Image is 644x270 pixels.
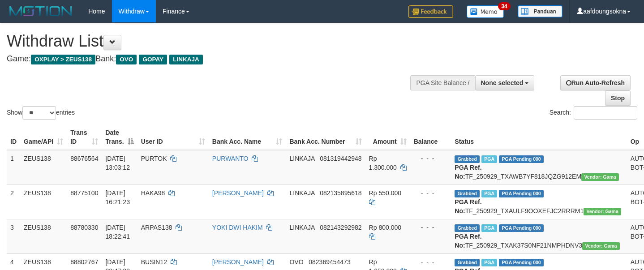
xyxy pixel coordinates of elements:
[286,124,365,150] th: Bank Acc. Number: activate to sort column ascending
[581,173,619,181] span: Vendor URL: https://trx31.1velocity.biz
[550,106,637,120] label: Search:
[481,259,497,266] span: Marked by aafsreyleap
[560,75,631,90] a: Run Auto-Refresh
[7,106,75,120] label: Show entries
[116,55,137,64] span: OVO
[141,224,172,231] span: ARPAS138
[212,155,249,162] a: PURWANTO
[20,150,67,185] td: ZEUS138
[22,106,56,120] select: Showentries
[455,190,480,197] span: Grabbed
[209,124,286,150] th: Bank Acc. Name: activate to sort column ascending
[309,258,350,266] span: Copy 082369454473 to clipboard
[289,224,314,231] span: LINKAJA
[499,259,544,266] span: PGA Pending
[20,184,67,219] td: ZEUS138
[289,155,314,162] span: LINKAJA
[212,224,263,231] a: YOKI DWI HAKIM
[499,155,544,163] span: PGA Pending
[7,55,421,64] h4: Game: Bank:
[518,5,562,17] img: panduan.png
[455,224,480,232] span: Grabbed
[414,154,448,163] div: - - -
[169,55,203,64] span: LINKAJA
[105,224,130,240] span: [DATE] 18:22:41
[67,124,102,150] th: Trans ID: activate to sort column ascending
[467,5,504,18] img: Button%20Memo.svg
[455,233,481,249] b: PGA Ref. No:
[289,258,303,266] span: OVO
[20,124,67,150] th: Game/API: activate to sort column ascending
[7,124,20,150] th: ID
[7,219,20,253] td: 3
[455,259,480,266] span: Grabbed
[499,224,544,232] span: PGA Pending
[70,258,98,266] span: 88802767
[289,189,314,197] span: LINKAJA
[70,155,98,162] span: 88676564
[451,184,627,219] td: TF_250929_TXAULF9OOXEFJC2RRRM1
[31,55,95,64] span: OXPLAY > ZEUS138
[212,258,264,266] a: [PERSON_NAME]
[20,219,67,253] td: ZEUS138
[414,223,448,232] div: - - -
[574,106,637,120] input: Search:
[455,198,481,214] b: PGA Ref. No:
[212,189,264,197] a: [PERSON_NAME]
[408,5,453,18] img: Feedback.jpg
[137,124,209,150] th: User ID: activate to sort column ascending
[7,32,421,50] h1: Withdraw List
[102,124,137,150] th: Date Trans.: activate to sort column descending
[414,257,448,266] div: - - -
[584,208,621,215] span: Vendor URL: https://trx31.1velocity.biz
[70,189,98,197] span: 88775100
[105,189,130,206] span: [DATE] 16:21:23
[410,75,475,90] div: PGA Site Balance /
[498,2,510,10] span: 34
[451,150,627,185] td: TF_250929_TXAWB7YF818JQZG912EM
[70,224,98,231] span: 88780330
[475,75,535,90] button: None selected
[105,155,130,171] span: [DATE] 13:03:12
[481,224,497,232] span: Marked by aafnoeunsreypich
[7,4,75,18] img: MOTION_logo.png
[369,189,401,197] span: Rp 550.000
[499,190,544,197] span: PGA Pending
[605,90,631,106] a: Stop
[455,164,481,180] b: PGA Ref. No:
[141,258,167,266] span: BUSIN12
[455,155,480,163] span: Grabbed
[451,124,627,150] th: Status
[141,155,167,162] span: PURTOK
[139,55,167,64] span: GOPAY
[320,224,361,231] span: Copy 082143292982 to clipboard
[320,155,361,162] span: Copy 081319442948 to clipboard
[369,155,397,171] span: Rp 1.300.000
[481,190,497,197] span: Marked by aafnoeunsreypich
[414,189,448,197] div: - - -
[410,124,451,150] th: Balance
[481,79,524,86] span: None selected
[582,242,620,250] span: Vendor URL: https://trx31.1velocity.biz
[7,184,20,219] td: 2
[451,219,627,253] td: TF_250929_TXAK37S0NF21NMPHDNV3
[369,224,401,231] span: Rp 800.000
[365,124,410,150] th: Amount: activate to sort column ascending
[7,150,20,185] td: 1
[320,189,361,197] span: Copy 082135895618 to clipboard
[141,189,165,197] span: HAKA98
[481,155,497,163] span: Marked by aafnoeunsreypich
